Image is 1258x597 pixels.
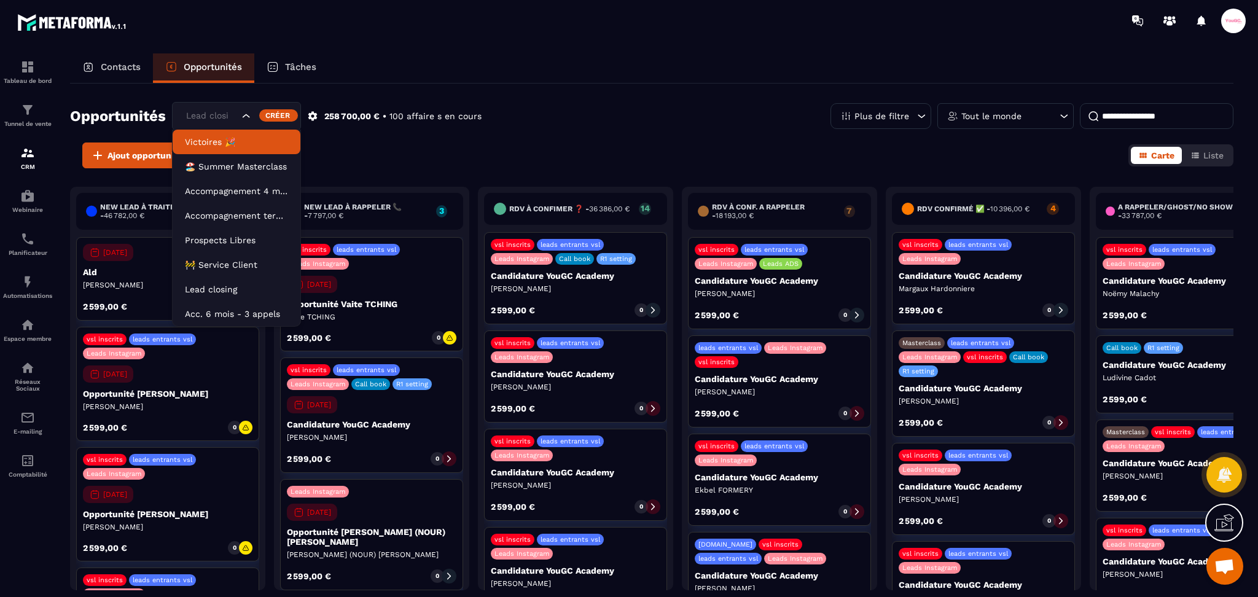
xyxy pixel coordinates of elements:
p: [PERSON_NAME] [695,289,864,298]
span: 46 782,00 € [104,211,144,220]
p: 2 599,00 € [899,306,943,314]
p: Margaux Hardonniere [899,284,1068,294]
p: [PERSON_NAME] [287,432,456,442]
p: 2 599,00 € [1103,311,1147,319]
p: Opportunité [PERSON_NAME] (NOUR) [PERSON_NAME] [287,527,456,547]
img: formation [20,103,35,117]
h6: Rdv confirmé ✅ - [917,205,1029,213]
p: Leads Instagram [291,380,345,388]
p: Leads Instagram [494,255,549,263]
p: Planificateur [3,249,52,256]
p: 2 599,00 € [287,334,331,342]
p: R1 setting [1147,344,1179,352]
p: leads entrants vsl [133,456,192,464]
p: vsl inscrits [87,335,123,343]
p: Leads Instagram [494,451,549,459]
p: leads entrants vsl [541,241,600,249]
p: 0 [436,572,439,580]
p: Leads Instagram [494,550,549,558]
p: 2 599,00 € [899,517,943,525]
h6: RDV à conf. A RAPPELER - [712,203,837,220]
p: [PERSON_NAME] [899,396,1068,406]
p: leads entrants vsl [1152,246,1212,254]
a: social-networksocial-networkRéseaux Sociaux [3,351,52,401]
a: automationsautomationsEspace membre [3,308,52,351]
p: Masterclass [902,339,941,347]
p: • [383,111,386,122]
p: Candidature YouGC Academy [695,571,864,580]
p: Leads Instagram [87,470,141,478]
p: [PERSON_NAME] [695,583,864,593]
p: Tunnel de vente [3,120,52,127]
p: vsl inscrits [291,246,327,254]
span: Ajout opportunité [107,149,182,162]
p: leads entrants vsl [744,442,804,450]
h2: Opportunités [70,104,166,128]
p: 4 [1047,204,1059,213]
p: 0 [233,423,236,432]
a: formationformationTunnel de vente [3,93,52,136]
p: 258 700,00 € [324,111,380,122]
p: vsl inscrits [87,456,123,464]
p: 2 599,00 € [83,302,127,311]
p: 0 [639,502,643,511]
img: accountant [20,453,35,468]
p: 100 affaire s en cours [389,111,482,122]
p: 2 599,00 € [83,423,127,432]
button: Carte [1131,147,1182,164]
p: Candidature YouGC Academy [491,467,660,477]
p: Leads Instagram [902,353,957,361]
h6: A RAPPELER/GHOST/NO SHOW✖️ - [1118,203,1247,220]
img: automations [20,275,35,289]
img: logo [17,11,128,33]
p: 2 599,00 € [287,455,331,463]
p: 🚧 Service Client [185,259,288,271]
p: [PERSON_NAME] [83,522,252,532]
p: 0 [1047,517,1051,525]
p: leads entrants vsl [541,437,600,445]
p: Leads Instagram [291,488,345,496]
p: Candidature YouGC Academy [899,271,1068,281]
p: Victoires 🎉 [185,136,288,148]
span: 7 797,00 € [308,211,343,220]
p: Réseaux Sociaux [3,378,52,392]
p: 2 599,00 € [83,544,127,552]
p: [PERSON_NAME] [83,402,252,412]
p: [PERSON_NAME] [695,387,864,397]
p: E-mailing [3,428,52,435]
div: Créer [259,109,298,122]
p: Ekbel FORMERY [695,485,864,495]
p: vsl inscrits [1106,526,1143,534]
div: Search for option [172,102,301,130]
p: Leads Instagram [1106,540,1161,548]
input: Search for option [183,109,239,123]
a: Ouvrir le chat [1206,548,1243,585]
p: leads entrants vsl [337,246,396,254]
p: Comptabilité [3,471,52,478]
button: Ajout opportunité [82,142,190,168]
p: leads entrants vsl [948,451,1008,459]
span: Carte [1151,150,1174,160]
p: Candidature YouGC Academy [695,276,864,286]
p: [PERSON_NAME] [83,280,252,290]
span: 18 193,00 € [716,211,754,220]
p: 2 599,00 € [491,306,535,314]
p: Candidature YouGC Academy [491,271,660,281]
p: R1 setting [396,380,428,388]
p: Automatisations [3,292,52,299]
p: R1 setting [600,255,632,263]
p: [PERSON_NAME] [491,382,660,392]
p: Candidature YouGC Academy [695,472,864,482]
p: Accompagnement 4 mois [185,185,288,197]
p: Leads Instagram [768,344,822,352]
p: Opportunité [PERSON_NAME] [83,509,252,519]
p: leads entrants vsl [133,335,192,343]
p: [DATE] [307,400,331,409]
a: accountantaccountantComptabilité [3,444,52,487]
p: 14 [639,204,651,213]
p: vsl inscrits [87,576,123,584]
p: R1 setting [902,367,934,375]
p: [PERSON_NAME] (NOUR) [PERSON_NAME] [287,550,456,560]
h6: New lead à traiter 🔥 - [100,203,225,220]
p: [DATE] [307,508,331,517]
